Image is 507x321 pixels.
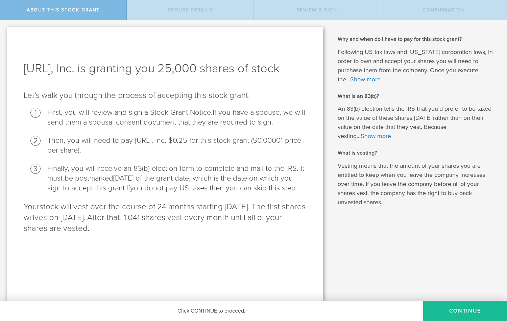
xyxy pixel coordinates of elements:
h2: What is an 83(b)? [338,92,497,100]
p: Following US tax laws and [US_STATE] corporation laws, in order to own and accept your shares you... [338,48,497,84]
li: Finally, you will receive an 83(b) election form to complete and mail to the IRS . It must be pos... [47,164,306,193]
p: An 83(b) election tells the IRS that you’d prefer to be taxed on the value of these shares [DATE]... [338,104,497,141]
span: About this stock grant [27,7,100,13]
span: you do [130,184,153,192]
span: Review & Sign [296,7,337,13]
button: CONTINUE [423,301,507,321]
h2: What is vesting? [338,149,497,157]
p: Vesting means that the amount of your shares you are entitled to keep when you leave the company ... [338,161,497,207]
span: vest [34,213,49,222]
span: Your [24,202,40,212]
span: Confirmation [422,7,464,13]
li: Then, you will need to pay [URL], Inc. $0.25 for this stock grant ($0.00001 price per share). [47,136,306,155]
h2: Why and when do I have to pay for this stock grant? [338,35,497,43]
a: Show more [361,132,391,140]
p: Let’s walk you through the process of accepting this stock grant . [24,90,306,101]
p: stock will vest over the course of 24 months starting [DATE]. The first shares will on [DATE]. Af... [24,202,306,234]
li: First, you will review and sign a Stock Grant Notice. [47,108,306,127]
span: Spouse Details [167,7,212,13]
h1: [URL], Inc. is granting you 25,000 shares of stock [24,60,306,77]
a: Show more [350,76,381,83]
span: [DATE] of the grant date, which is the date on which you sign to accept this grant. [47,174,293,192]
